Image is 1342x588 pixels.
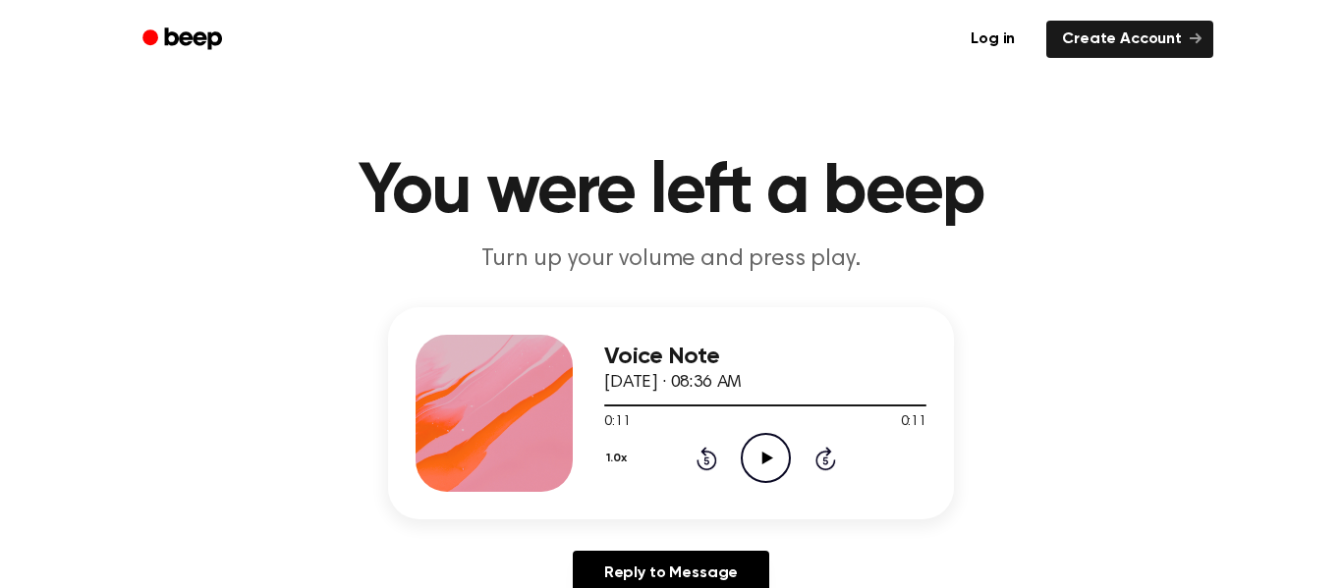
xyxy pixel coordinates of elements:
a: Beep [129,21,240,59]
a: Log in [951,17,1034,62]
p: Turn up your volume and press play. [294,243,1048,276]
a: Create Account [1046,21,1213,58]
span: 0:11 [604,412,630,433]
h3: Voice Note [604,344,926,370]
h1: You were left a beep [168,157,1174,228]
span: 0:11 [901,412,926,433]
button: 1.0x [604,442,634,475]
span: [DATE] · 08:36 AM [604,374,742,392]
